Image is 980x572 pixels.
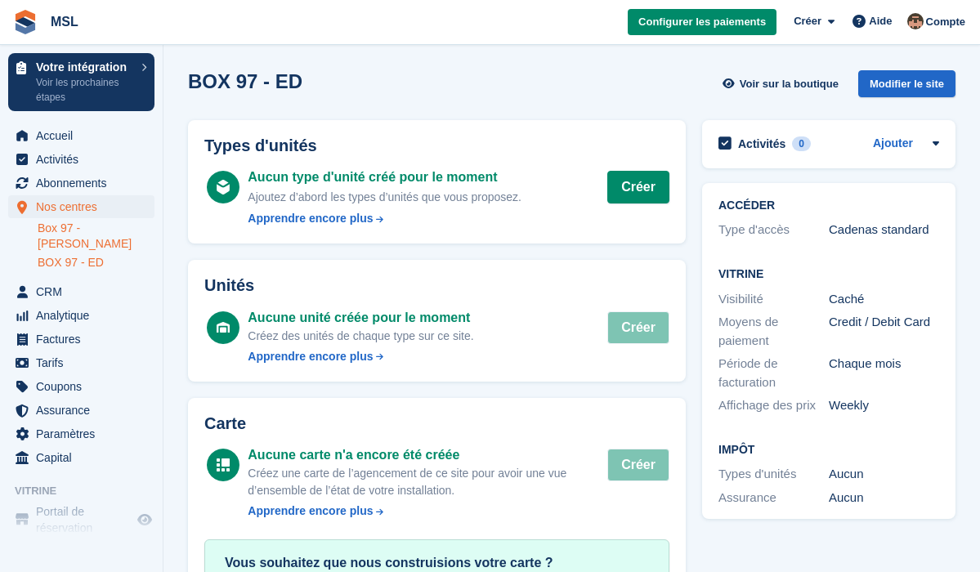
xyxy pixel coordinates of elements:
div: Créez des unités de chaque type sur ce site. [248,328,473,345]
div: Weekly [829,396,939,415]
a: Configurer les paiements [628,9,776,36]
span: Capital [36,446,134,469]
a: menu [8,351,154,374]
a: Créer [607,171,669,203]
div: Chaque mois [829,355,939,391]
div: Moyens de paiement [718,313,829,350]
a: menu [8,148,154,171]
a: Box 97 - [PERSON_NAME] [38,221,154,252]
a: BOX 97 - ED [38,255,154,270]
span: Voir sur la boutique [740,76,839,92]
img: map-icn-white-8b231986280072e83805622d3debb4903e2986e43859118e7b4002611c8ef794.svg [217,458,230,471]
a: Voir sur la boutique [721,70,845,97]
a: Boutique d'aperçu [135,510,154,530]
span: Compte [926,14,965,30]
div: Aucune carte n'a encore été créée [248,445,607,465]
div: Affichage des prix [718,396,829,415]
a: Apprendre encore plus [248,210,521,227]
a: menu [8,375,154,398]
h2: Activités [738,136,785,151]
span: Vitrine [15,483,163,499]
h2: Carte [204,414,669,433]
a: menu [8,503,154,536]
h2: Types d'unités [204,136,669,155]
div: Caché [829,290,939,309]
img: unit-icn-white-d235c252c4782ee186a2df4c2286ac11bc0d7b43c5caf8ab1da4ff888f7e7cf9.svg [217,322,230,333]
a: menu [8,328,154,351]
span: Abonnements [36,172,134,194]
span: Factures [36,328,134,351]
a: menu [8,422,154,445]
img: Kévin CHAUVET [907,13,924,29]
a: menu [8,124,154,147]
span: Paramètres [36,422,134,445]
span: Nos centres [36,195,134,218]
span: Assurance [36,399,134,422]
div: Apprendre encore plus [248,210,373,227]
a: menu [8,399,154,422]
div: Types d'unités [718,465,829,484]
a: menu [8,304,154,327]
p: Voir les prochaines étapes [36,75,133,105]
a: MSL [44,8,85,35]
span: CRM [36,280,134,303]
span: Créer [794,13,821,29]
div: Aucun [829,489,939,507]
h2: ACCÉDER [718,199,939,212]
div: Créez une carte de l’agencement de ce site pour avoir une vue d’ensemble de l’état de votre insta... [248,465,607,499]
span: Activités [36,148,134,171]
h2: Unités [204,276,669,295]
div: Aucun [829,465,939,484]
span: Configurer les paiements [638,14,766,30]
h2: Vitrine [718,268,939,281]
div: Cadenas standard [829,221,939,239]
span: Portail de réservation [36,503,134,536]
div: Assurance [718,489,829,507]
span: Analytique [36,304,134,327]
a: menu [8,195,154,218]
div: Visibilité [718,290,829,309]
div: Apprendre encore plus [248,503,373,520]
h2: BOX 97 - ED [188,70,302,92]
span: Ajoutez d’abord les types d’unités que vous proposez. [248,190,521,203]
a: Apprendre encore plus [248,348,473,365]
div: Apprendre encore plus [248,348,373,365]
div: Aucune unité créée pour le moment [248,308,473,328]
span: Accueil [36,124,134,147]
a: menu [8,446,154,469]
a: Ajouter [873,135,913,154]
button: Créer [607,311,669,344]
img: unit-type-icn-white-16d13ffa02960716e5f9c6ef3da9be9de4fcf26b26518e163466bdfb0a71253c.svg [217,180,230,194]
div: 0 [792,136,811,151]
span: Tarifs [36,351,134,374]
a: Modifier le site [858,70,955,104]
span: Coupons [36,375,134,398]
div: Période de facturation [718,355,829,391]
div: Aucun type d'unité créé pour le moment [248,168,521,187]
h2: Impôt [718,444,939,457]
a: Votre intégration Voir les prochaines étapes [8,53,154,111]
a: menu [8,280,154,303]
a: menu [8,172,154,194]
img: stora-icon-8386f47178a22dfd0bd8f6a31ec36ba5ce8667c1dd55bd0f319d3a0aa187defe.svg [13,10,38,34]
a: Apprendre encore plus [248,503,607,520]
p: Votre intégration [36,61,133,73]
div: Credit / Debit Card [829,313,939,350]
button: Créer [607,449,669,481]
div: Modifier le site [858,70,955,97]
span: Aide [869,13,892,29]
div: Type d'accès [718,221,829,239]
